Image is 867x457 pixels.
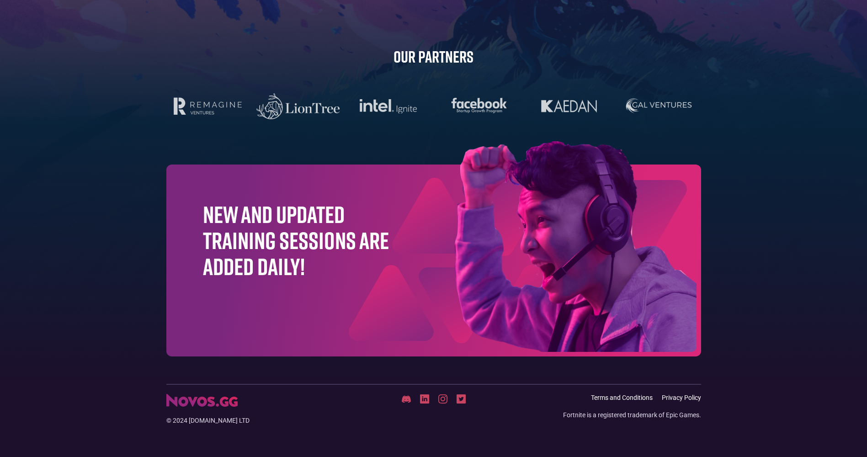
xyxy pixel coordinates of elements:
div: © 2024 [DOMAIN_NAME] LTD [166,416,345,425]
a: Terms and Conditions [591,394,653,402]
h2: Our Partners [166,47,701,66]
a: Privacy Policy [662,394,701,402]
h1: New and updated training sessions are added daily! [203,201,389,280]
div: Fortnite is a registered trademark of Epic Games. [563,410,701,420]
